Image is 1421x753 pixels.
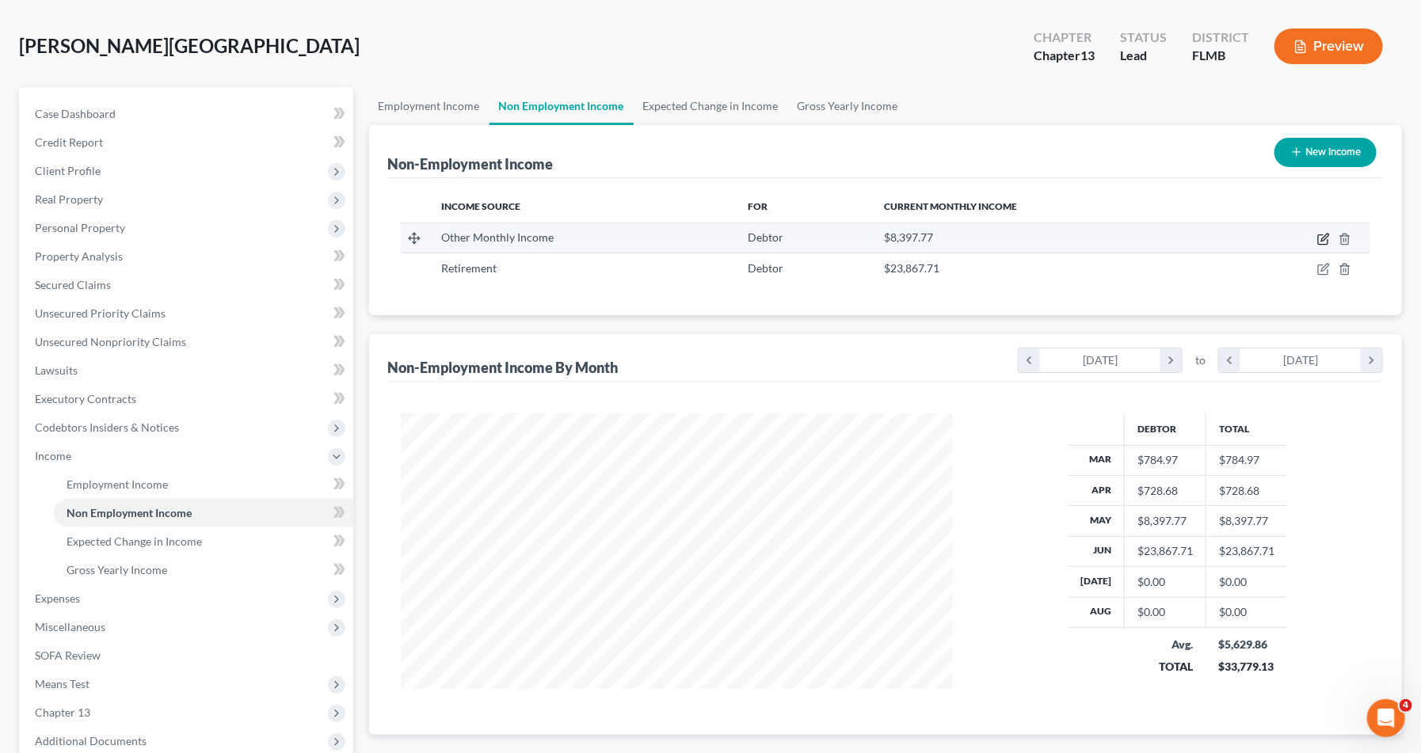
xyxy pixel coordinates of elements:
div: Avg. [1137,637,1194,652]
span: Client Profile [35,164,101,177]
td: $0.00 [1206,597,1288,627]
th: May [1068,506,1125,536]
a: SOFA Review [22,641,353,670]
div: $728.68 [1137,483,1193,499]
i: chevron_right [1361,348,1382,372]
a: Employment Income [369,87,490,125]
div: [DATE] [1040,348,1161,372]
th: Mar [1068,445,1125,475]
a: Employment Income [54,470,353,499]
span: Additional Documents [35,734,147,747]
i: chevron_right [1160,348,1182,372]
div: TOTAL [1137,659,1194,675]
button: Preview [1274,29,1383,64]
th: [DATE] [1068,567,1125,597]
th: Total [1206,413,1288,445]
td: $784.97 [1206,445,1288,475]
span: For [748,200,768,212]
a: Property Analysis [22,242,353,271]
span: Secured Claims [35,278,111,291]
span: 13 [1080,48,1095,63]
span: Miscellaneous [35,620,105,633]
span: Debtor [748,230,783,244]
span: $8,397.77 [884,230,933,244]
span: Unsecured Priority Claims [35,306,166,320]
span: Expenses [35,591,80,605]
a: Gross Yearly Income [54,556,353,584]
td: $8,397.77 [1206,506,1288,536]
td: $23,867.71 [1206,536,1288,566]
span: 4 [1400,699,1412,712]
div: Non-Employment Income [388,154,554,173]
a: Case Dashboard [22,100,353,128]
a: Unsecured Priority Claims [22,299,353,328]
th: Debtor [1125,413,1206,445]
span: to [1195,352,1206,368]
a: Secured Claims [22,271,353,299]
div: $0.00 [1137,574,1193,590]
div: Chapter [1034,47,1095,65]
div: $23,867.71 [1137,543,1193,559]
span: SOFA Review [35,648,101,662]
span: Debtor [748,261,783,275]
a: Non Employment Income [490,87,634,125]
button: New Income [1274,138,1377,167]
span: Expected Change in Income [67,534,202,548]
span: Gross Yearly Income [67,563,167,576]
span: Case Dashboard [35,107,116,120]
span: $23,867.71 [884,261,939,275]
span: [PERSON_NAME][GEOGRAPHIC_DATA] [19,34,360,57]
span: Codebtors Insiders & Notices [35,420,179,434]
a: Credit Report [22,128,353,157]
div: District [1192,29,1249,47]
span: Other Monthly Income [441,230,554,244]
td: $0.00 [1206,567,1288,597]
a: Expected Change in Income [634,87,788,125]
span: Non Employment Income [67,506,192,519]
th: Jun [1068,536,1125,566]
th: Apr [1068,475,1125,505]
span: Income Source [441,200,520,212]
div: $33,779.13 [1219,659,1275,675]
span: Credit Report [35,135,103,149]
div: $8,397.77 [1137,513,1193,529]
iframe: Intercom live chat [1367,699,1405,737]
div: Lead [1120,47,1167,65]
span: Executory Contracts [35,392,136,405]
a: Gross Yearly Income [788,87,908,125]
div: FLMB [1192,47,1249,65]
i: chevron_left [1219,348,1240,372]
span: Retirement [441,261,497,275]
span: Employment Income [67,477,168,491]
th: Aug [1068,597,1125,627]
span: Real Property [35,192,103,206]
span: Lawsuits [35,363,78,377]
div: $784.97 [1137,452,1193,468]
span: Means Test [35,677,90,690]
div: [DATE] [1240,348,1362,372]
div: Chapter [1034,29,1095,47]
div: Non-Employment Income By Month [388,358,619,377]
a: Expected Change in Income [54,527,353,556]
span: Personal Property [35,221,125,234]
div: Status [1120,29,1167,47]
a: Lawsuits [22,356,353,385]
td: $728.68 [1206,475,1288,505]
div: $5,629.86 [1219,637,1275,652]
a: Unsecured Nonpriority Claims [22,328,353,356]
span: Property Analysis [35,249,123,263]
span: Income [35,449,71,462]
span: Unsecured Nonpriority Claims [35,335,186,348]
div: $0.00 [1137,604,1193,620]
a: Non Employment Income [54,499,353,527]
a: Executory Contracts [22,385,353,413]
span: Current Monthly Income [884,200,1017,212]
i: chevron_left [1019,348,1040,372]
span: Chapter 13 [35,705,90,719]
